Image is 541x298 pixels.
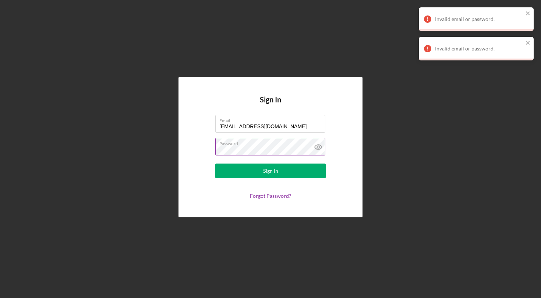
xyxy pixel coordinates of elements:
label: Email [219,115,325,123]
div: Invalid email or password. [435,46,523,52]
label: Password [219,138,325,146]
button: Sign In [215,164,326,178]
a: Forgot Password? [250,193,291,199]
div: Sign In [263,164,278,178]
button: close [526,10,531,17]
button: close [526,40,531,47]
div: Invalid email or password. [435,16,523,22]
h4: Sign In [260,95,281,115]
